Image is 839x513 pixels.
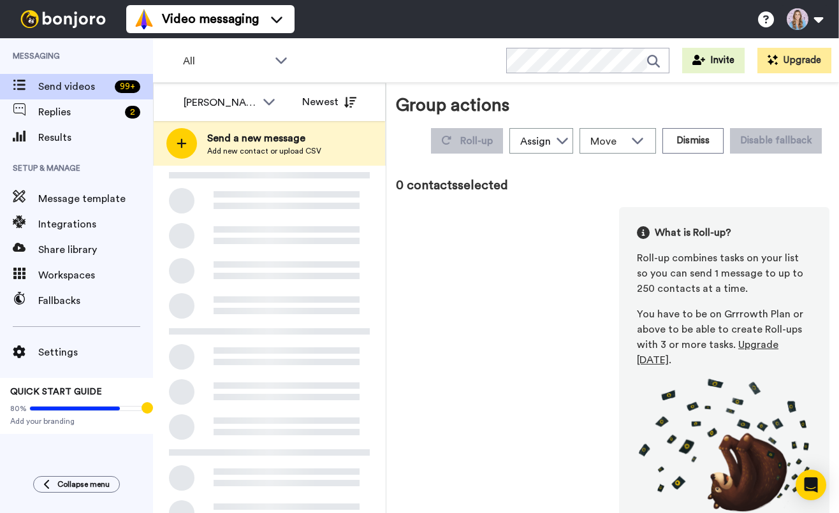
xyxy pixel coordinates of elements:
span: 80% [10,403,27,414]
span: Send a new message [207,131,321,146]
div: Assign [520,134,551,149]
div: Open Intercom Messenger [796,470,826,500]
button: Disable fallback [730,128,822,154]
span: Video messaging [162,10,259,28]
span: Collapse menu [57,479,110,489]
div: 2 [125,106,140,119]
span: Settings [38,345,153,360]
div: [PERSON_NAME] [184,95,256,110]
button: Upgrade [757,48,831,73]
button: Invite [682,48,745,73]
span: Workspaces [38,268,153,283]
span: Integrations [38,217,153,232]
img: joro-roll.png [637,378,812,512]
div: 99 + [115,80,140,93]
div: Tooltip anchor [142,402,153,414]
span: Results [38,130,153,145]
span: Share library [38,242,153,257]
div: You have to be on Grrrowth Plan or above to be able to create Roll-ups with 3 or more tasks. . [637,307,812,368]
div: 0 contacts selected [396,177,829,194]
span: QUICK START GUIDE [10,387,102,396]
span: All [183,54,268,69]
span: What is Roll-up? [655,225,731,240]
button: Dismiss [662,128,724,154]
button: Roll-up [431,128,503,154]
div: Roll-up combines tasks on your list so you can send 1 message to up to 250 contacts at a time. [637,250,812,296]
span: Add your branding [10,416,143,426]
button: Collapse menu [33,476,120,493]
span: Move [590,134,625,149]
span: Roll-up [460,136,493,146]
img: bj-logo-header-white.svg [15,10,111,28]
span: Replies [38,105,120,120]
span: Add new contact or upload CSV [207,146,321,156]
button: Newest [293,89,366,115]
span: Message template [38,191,153,206]
span: Fallbacks [38,293,153,308]
img: vm-color.svg [134,9,154,29]
div: Group actions [396,92,509,123]
span: Send videos [38,79,110,94]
